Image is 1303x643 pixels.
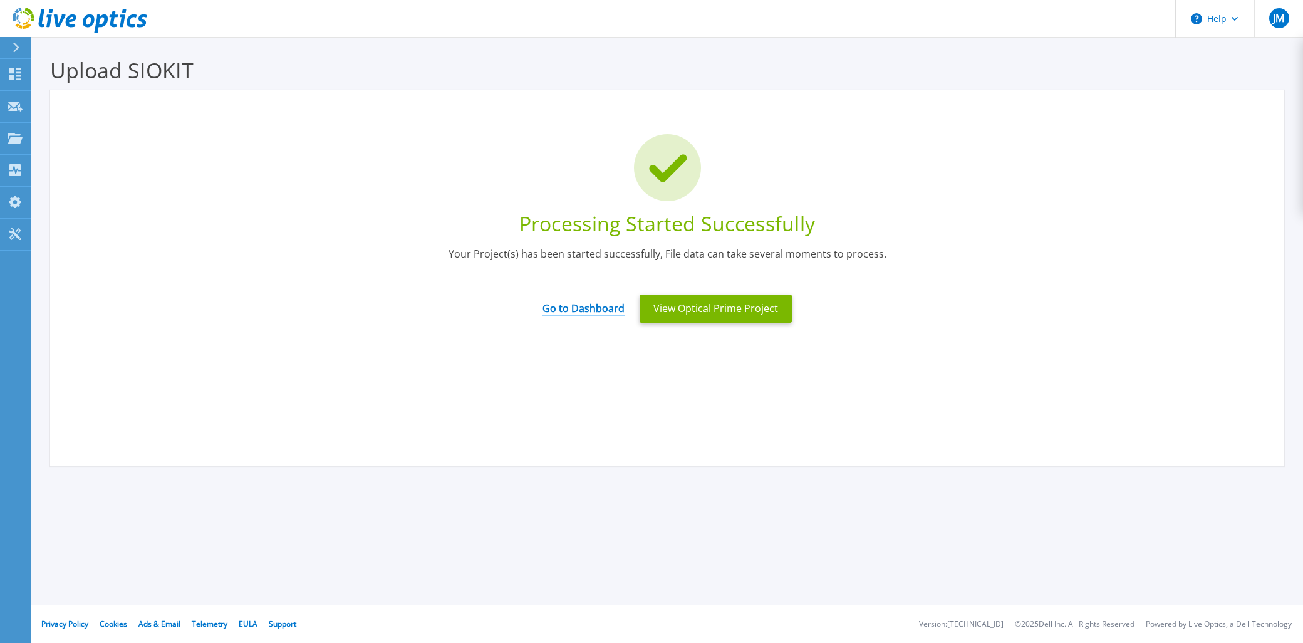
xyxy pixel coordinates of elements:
[542,292,625,316] a: Go to Dashboard
[269,619,296,629] a: Support
[50,56,1284,85] h3: Upload SIOKIT
[1015,620,1134,629] li: © 2025 Dell Inc. All Rights Reserved
[1273,13,1284,23] span: JM
[41,619,88,629] a: Privacy Policy
[640,295,792,323] button: View Optical Prime Project
[100,619,127,629] a: Cookies
[138,619,180,629] a: Ads & Email
[192,619,227,629] a: Telemetry
[1146,620,1292,629] li: Powered by Live Optics, a Dell Technology
[69,247,1265,278] div: Your Project(s) has been started successfully, File data can take several moments to process.
[69,211,1265,238] div: Processing Started Successfully
[239,619,257,629] a: EULA
[919,620,1004,629] li: Version: [TECHNICAL_ID]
